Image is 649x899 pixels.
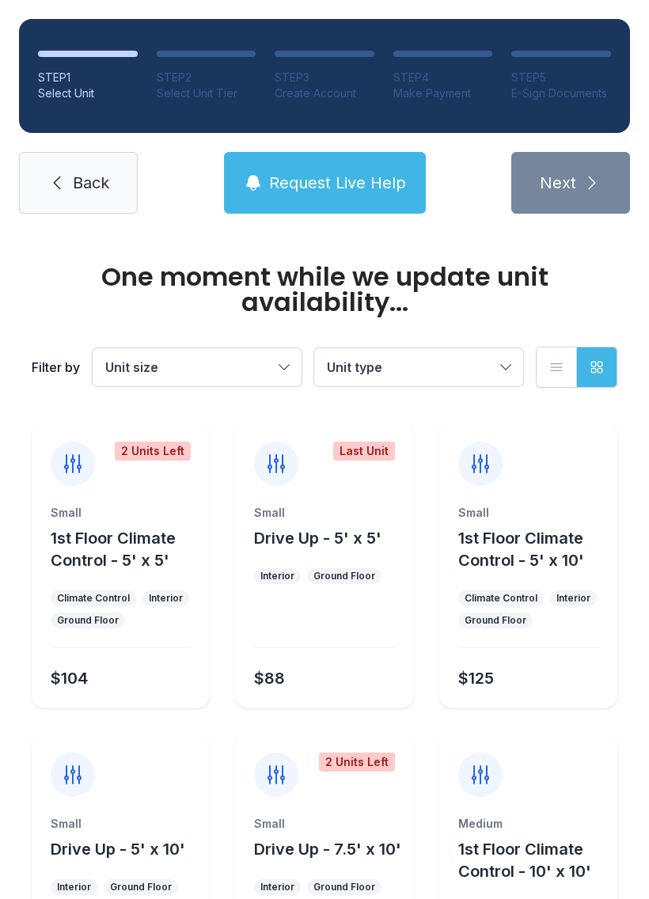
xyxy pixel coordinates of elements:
[458,527,611,571] button: 1st Floor Climate Control - 5' x 10'
[73,172,109,194] span: Back
[458,505,598,521] div: Small
[110,881,172,893] div: Ground Floor
[51,529,176,570] span: 1st Floor Climate Control - 5' x 5'
[458,667,494,689] div: $125
[275,85,374,101] div: Create Account
[51,838,185,860] button: Drive Up - 5' x 10'
[458,840,591,881] span: 1st Floor Climate Control - 10' x 10'
[260,881,294,893] div: Interior
[327,359,382,375] span: Unit type
[51,840,185,859] span: Drive Up - 5' x 10'
[254,840,401,859] span: Drive Up - 7.5' x 10'
[393,85,493,101] div: Make Payment
[254,838,401,860] button: Drive Up - 7.5' x 10'
[115,442,191,461] div: 2 Units Left
[51,667,88,689] div: $104
[511,85,611,101] div: E-Sign Documents
[540,172,576,194] span: Next
[51,505,191,521] div: Small
[38,70,138,85] div: STEP 1
[51,527,203,571] button: 1st Floor Climate Control - 5' x 5'
[149,592,183,605] div: Interior
[319,753,395,772] div: 2 Units Left
[51,816,191,832] div: Small
[275,70,374,85] div: STEP 3
[254,816,394,832] div: Small
[314,348,523,386] button: Unit type
[38,85,138,101] div: Select Unit
[458,529,584,570] span: 1st Floor Climate Control - 5' x 10'
[458,816,598,832] div: Medium
[465,614,526,627] div: Ground Floor
[313,881,375,893] div: Ground Floor
[32,264,617,315] div: One moment while we update unit availability...
[260,570,294,582] div: Interior
[313,570,375,582] div: Ground Floor
[57,881,91,893] div: Interior
[556,592,590,605] div: Interior
[333,442,395,461] div: Last Unit
[93,348,302,386] button: Unit size
[157,70,256,85] div: STEP 2
[254,667,285,689] div: $88
[32,358,80,377] div: Filter by
[57,614,119,627] div: Ground Floor
[254,527,381,549] button: Drive Up - 5' x 5'
[254,505,394,521] div: Small
[465,592,537,605] div: Climate Control
[393,70,493,85] div: STEP 4
[511,70,611,85] div: STEP 5
[157,85,256,101] div: Select Unit Tier
[57,592,130,605] div: Climate Control
[254,529,381,548] span: Drive Up - 5' x 5'
[105,359,158,375] span: Unit size
[269,172,406,194] span: Request Live Help
[458,838,611,882] button: 1st Floor Climate Control - 10' x 10'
